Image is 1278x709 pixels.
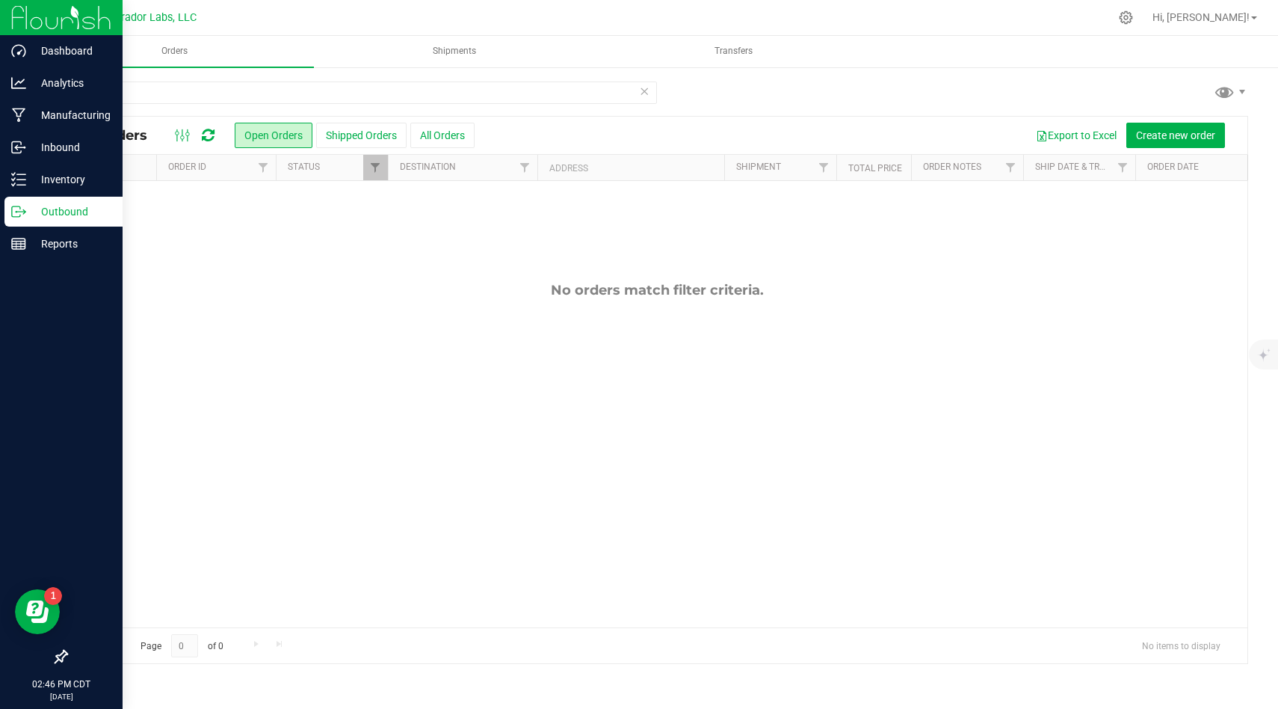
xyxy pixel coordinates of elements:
span: Transfers [694,45,773,58]
p: Reports [26,235,116,253]
a: Filter [1111,155,1135,180]
inline-svg: Analytics [11,76,26,90]
inline-svg: Dashboard [11,43,26,58]
a: Order ID [168,162,206,172]
inline-svg: Inventory [11,172,26,187]
a: Shipment [736,162,781,172]
inline-svg: Inbound [11,140,26,155]
span: Curador Labs, LLC [108,11,197,24]
input: Search Order ID, Destination, Customer PO... [66,82,657,104]
span: Hi, [PERSON_NAME]! [1152,11,1250,23]
th: Address [537,155,724,181]
a: Orders [36,36,314,67]
span: Page of 0 [128,634,235,657]
p: Outbound [26,203,116,221]
a: Filter [513,155,537,180]
p: Inventory [26,171,116,188]
span: No items to display [1130,634,1232,657]
a: Total Price [848,163,902,174]
a: Transfers [595,36,873,67]
div: Manage settings [1117,10,1135,25]
inline-svg: Manufacturing [11,108,26,123]
a: Order Notes [923,162,981,172]
p: Inbound [26,138,116,156]
inline-svg: Reports [11,236,26,251]
span: Create new order [1136,129,1215,141]
p: Manufacturing [26,106,116,124]
a: Filter [998,155,1023,180]
span: Shipments [413,45,496,58]
button: Shipped Orders [316,123,407,148]
iframe: Resource center [15,589,60,634]
iframe: Resource center unread badge [44,587,62,605]
span: Orders [141,45,208,58]
a: Order Date [1147,162,1199,172]
p: 02:46 PM CDT [7,678,116,691]
inline-svg: Outbound [11,204,26,219]
span: Clear [639,82,649,101]
a: Filter [363,155,388,180]
a: Filter [812,155,836,180]
button: Open Orders [235,123,312,148]
a: Destination [400,162,456,172]
p: [DATE] [7,691,116,702]
a: Shipments [315,36,593,67]
a: Filter [251,155,276,180]
p: Analytics [26,74,116,92]
div: No orders match filter criteria. [67,282,1247,298]
p: Dashboard [26,42,116,60]
button: Create new order [1126,123,1225,148]
a: Status [288,162,320,172]
a: Ship Date & Transporter [1035,162,1150,172]
button: All Orders [410,123,475,148]
button: Export to Excel [1026,123,1126,148]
